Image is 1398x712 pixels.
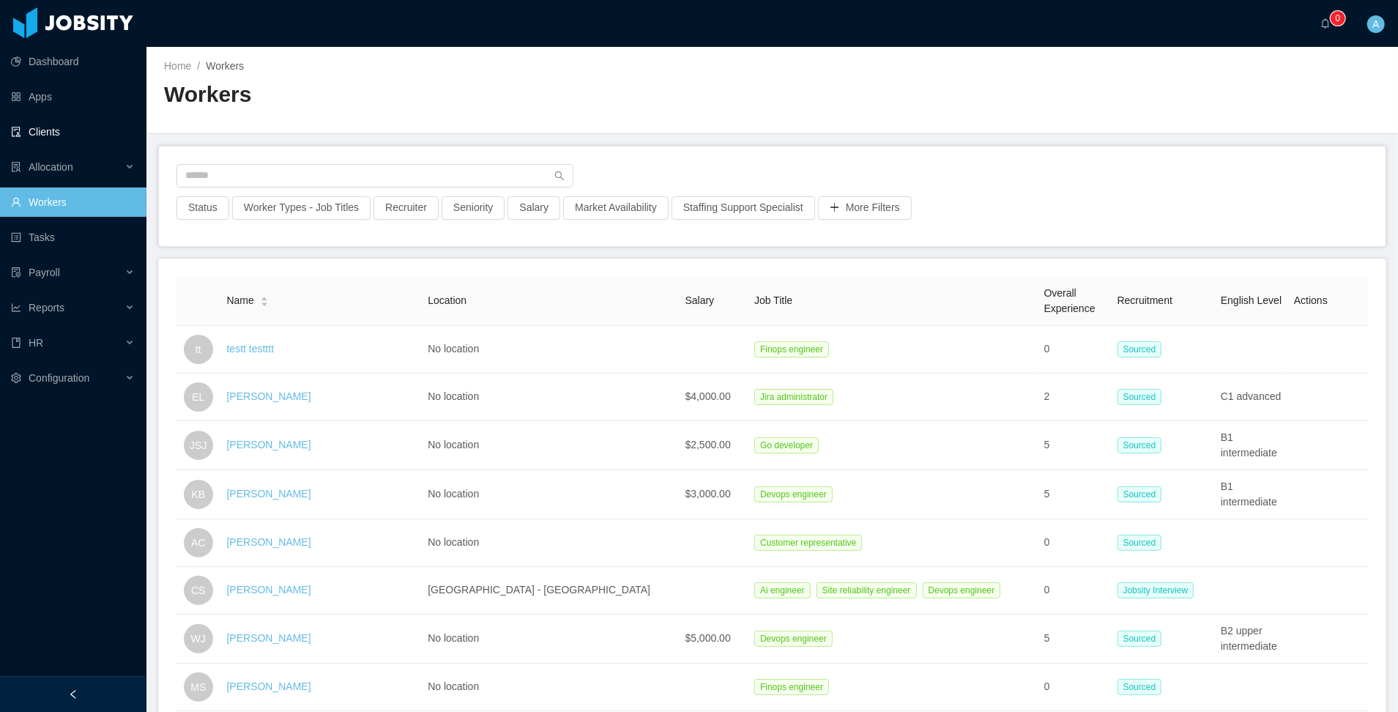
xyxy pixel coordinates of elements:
[29,161,73,173] span: Allocation
[196,335,201,364] span: tt
[685,488,731,500] span: $3,000.00
[1294,294,1328,306] span: Actions
[1215,615,1288,664] td: B2 upper intermediate
[1118,486,1162,503] span: Sourced
[1118,437,1162,453] span: Sourced
[1118,535,1162,551] span: Sourced
[226,536,311,548] a: [PERSON_NAME]
[563,196,669,220] button: Market Availability
[422,326,679,374] td: No location
[260,300,268,305] i: icon: caret-down
[1372,15,1379,33] span: A
[164,80,773,110] h2: Workers
[422,519,679,567] td: No location
[754,341,829,357] span: Finops engineer
[754,582,811,598] span: Ai engineer
[1038,567,1112,615] td: 0
[428,294,466,306] span: Location
[29,372,89,384] span: Configuration
[422,421,679,470] td: No location
[226,390,311,402] a: [PERSON_NAME]
[1038,664,1112,711] td: 0
[442,196,505,220] button: Seniority
[923,582,1001,598] span: Devops engineer
[422,615,679,664] td: No location
[11,162,21,172] i: icon: solution
[1320,18,1331,29] i: icon: bell
[672,196,815,220] button: Staffing Support Specialist
[11,117,135,147] a: icon: auditClients
[11,267,21,278] i: icon: file-protect
[176,196,229,220] button: Status
[164,60,191,72] a: Home
[260,295,268,300] i: icon: caret-up
[191,624,206,653] span: WJ
[1331,11,1345,26] sup: 0
[754,437,819,453] span: Go developer
[226,488,311,500] a: [PERSON_NAME]
[685,390,731,402] span: $4,000.00
[191,480,205,509] span: KB
[29,337,43,349] span: HR
[226,293,253,308] span: Name
[1118,341,1162,357] span: Sourced
[1221,294,1282,306] span: English Level
[232,196,371,220] button: Worker Types - Job Titles
[1038,470,1112,519] td: 5
[817,582,917,598] span: Site reliability engineer
[754,535,862,551] span: Customer representative
[818,196,912,220] button: icon: plusMore Filters
[191,576,205,605] span: CS
[1038,374,1112,421] td: 2
[11,188,135,217] a: icon: userWorkers
[1118,294,1172,306] span: Recruitment
[754,631,833,647] span: Devops engineer
[685,439,731,450] span: $2,500.00
[260,294,269,305] div: Sort
[191,528,205,557] span: AC
[685,294,715,306] span: Salary
[190,431,207,460] span: JSJ
[754,294,792,306] span: Job Title
[1038,519,1112,567] td: 0
[226,632,311,644] a: [PERSON_NAME]
[226,584,311,596] a: [PERSON_NAME]
[1118,582,1194,598] span: Jobsity Interview
[1038,326,1112,374] td: 0
[1215,421,1288,470] td: B1 intermediate
[29,302,64,314] span: Reports
[11,82,135,111] a: icon: appstoreApps
[226,343,274,355] a: testt testttt
[11,47,135,76] a: icon: pie-chartDashboard
[422,374,679,421] td: No location
[197,60,200,72] span: /
[1118,389,1162,405] span: Sourced
[29,267,60,278] span: Payroll
[190,672,206,702] span: MS
[1038,615,1112,664] td: 5
[754,389,833,405] span: Jira administrator
[11,303,21,313] i: icon: line-chart
[373,196,439,220] button: Recruiter
[1215,470,1288,519] td: B1 intermediate
[754,679,829,695] span: Finops engineer
[206,60,244,72] span: Workers
[1118,679,1162,695] span: Sourced
[685,632,731,644] span: $5,000.00
[1118,631,1162,647] span: Sourced
[554,171,565,181] i: icon: search
[754,486,833,503] span: Devops engineer
[507,196,560,220] button: Salary
[422,470,679,519] td: No location
[422,567,679,615] td: [GEOGRAPHIC_DATA] - [GEOGRAPHIC_DATA]
[1044,287,1096,314] span: Overall Experience
[192,382,204,412] span: EL
[422,664,679,711] td: No location
[11,338,21,348] i: icon: book
[226,439,311,450] a: [PERSON_NAME]
[1038,421,1112,470] td: 5
[1215,374,1288,421] td: C1 advanced
[11,373,21,383] i: icon: setting
[226,681,311,692] a: [PERSON_NAME]
[11,223,135,252] a: icon: profileTasks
